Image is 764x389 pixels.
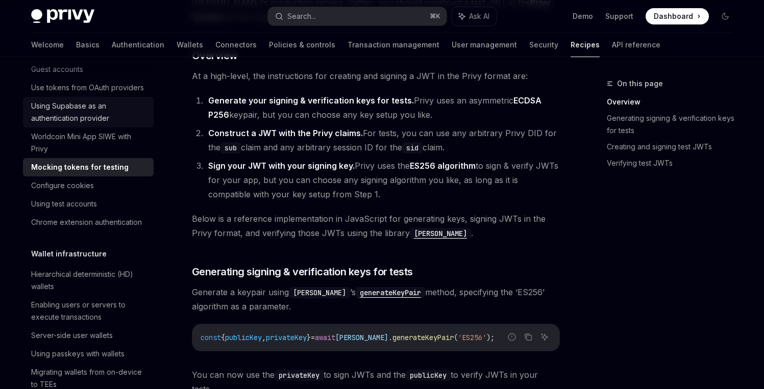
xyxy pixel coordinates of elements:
[221,333,225,342] span: {
[454,333,458,342] span: (
[76,33,100,57] a: Basics
[458,333,486,342] span: 'ES256'
[215,33,257,57] a: Connectors
[410,228,471,239] code: [PERSON_NAME]
[177,33,203,57] a: Wallets
[311,333,315,342] span: =
[646,8,709,24] a: Dashboard
[287,10,316,22] div: Search...
[356,287,425,297] a: generateKeyPair
[31,216,142,228] div: Chrome extension authentication
[607,139,742,155] a: Creating and signing test JWTs
[571,33,600,57] a: Recipes
[23,97,154,127] a: Using Supabase as an authentication provider
[31,82,144,94] div: Use tokens from OAuth providers
[23,127,154,158] a: Worldcoin Mini App SIWE with Privy
[220,142,241,153] code: sub
[612,33,660,57] a: API reference
[23,176,154,195] a: Configure cookies
[335,333,388,342] span: [PERSON_NAME]
[573,11,593,21] a: Demo
[356,287,425,298] code: generateKeyPair
[31,33,64,57] a: Welcome
[31,9,94,23] img: dark logo
[607,94,742,110] a: Overview
[23,265,154,296] a: Hierarchical deterministic (HD) wallets
[205,93,560,122] li: Privy uses an asymmetric keypair, but you can choose any key setup you like.
[31,161,129,173] div: Mocking tokens for testing
[388,333,392,342] span: .
[201,333,221,342] span: const
[31,100,147,124] div: Using Supabase as an authentication provider
[208,95,414,106] strong: Generate your signing & verification keys for tests.
[605,11,633,21] a: Support
[469,11,489,21] span: Ask AI
[262,333,266,342] span: ,
[208,161,355,171] strong: Sign your JWT with your signing key.
[410,228,471,238] a: [PERSON_NAME]
[23,79,154,97] a: Use tokens from OAuth providers
[31,329,113,342] div: Server-side user wallets
[617,77,663,90] span: On this page
[23,296,154,326] a: Enabling users or servers to execute transactions
[529,33,558,57] a: Security
[205,159,560,201] li: Privy uses the to sign & verify JWTs for your app, but you can choose any signing algorithm you l...
[192,212,560,240] span: Below is a reference implementation in JavaScript for generating keys, signing JWTs in the Privy ...
[392,333,454,342] span: generateKeyPair
[538,330,551,344] button: Ask AI
[23,195,154,213] a: Using test accounts
[205,126,560,154] li: For tests, you can use any arbitrary Privy DID for the claim and any arbitrary session ID for the...
[31,348,125,360] div: Using passkeys with wallets
[486,333,495,342] span: );
[307,333,311,342] span: }
[289,287,350,298] code: [PERSON_NAME]
[275,370,324,381] code: privateKey
[225,333,262,342] span: publicKey
[23,158,154,176] a: Mocking tokens for testing
[31,248,107,260] h5: Wallet infrastructure
[505,330,519,344] button: Report incorrect code
[192,69,560,83] span: At a high-level, the instructions for creating and signing a JWT in the Privy format are:
[348,33,439,57] a: Transaction management
[452,33,517,57] a: User management
[406,370,451,381] code: publicKey
[269,33,335,57] a: Policies & controls
[192,285,560,314] span: Generate a keypair using ’s method, specifying the ‘ES256’ algorithm as a parameter.
[654,11,693,21] span: Dashboard
[607,155,742,171] a: Verifying test JWTs
[31,268,147,293] div: Hierarchical deterministic (HD) wallets
[607,110,742,139] a: Generating signing & verification keys for tests
[23,345,154,363] a: Using passkeys with wallets
[192,265,413,279] span: Generating signing & verification keys for tests
[452,7,497,25] button: Ask AI
[266,333,307,342] span: privateKey
[31,131,147,155] div: Worldcoin Mini App SIWE with Privy
[31,299,147,323] div: Enabling users or servers to execute transactions
[410,161,476,171] a: ES256 algorithm
[208,128,363,138] strong: Construct a JWT with the Privy claims.
[112,33,164,57] a: Authentication
[31,179,94,192] div: Configure cookies
[23,213,154,231] a: Chrome extension authentication
[522,330,535,344] button: Copy the contents from the code block
[402,142,423,153] code: sid
[717,8,733,24] button: Toggle dark mode
[315,333,335,342] span: await
[31,198,97,210] div: Using test accounts
[23,326,154,345] a: Server-side user wallets
[268,7,447,25] button: Search...⌘K
[430,12,440,20] span: ⌘ K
